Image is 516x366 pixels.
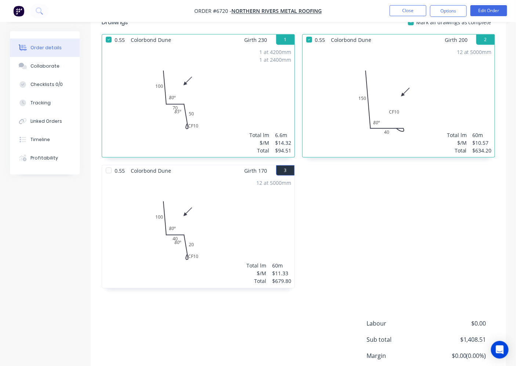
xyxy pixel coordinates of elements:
div: Collaborate [30,63,59,69]
div: Total lm [250,131,270,139]
span: Colorbond Dune [128,35,174,45]
button: Timeline [10,130,80,149]
div: $10.57 [473,139,492,147]
div: Timeline [30,136,50,143]
span: Girth 230 [245,35,267,45]
div: Total lm [447,131,467,139]
div: Total lm [247,262,267,270]
span: Labour [367,319,432,328]
div: 6.6m [275,131,292,139]
div: 1 at 4200mm [260,48,292,56]
div: $634.20 [473,147,492,154]
span: 0.55 [312,35,328,45]
button: Profitability [10,149,80,167]
button: Collaborate [10,57,80,75]
div: Profitability [30,155,58,161]
div: 010070CF105080º85º1 at 4200mm1 at 2400mmTotal lm$/MTotal6.6m$14.32$94.51 [102,45,295,157]
div: Drawings [102,18,128,27]
div: 1 at 2400mm [260,56,292,64]
span: 0.55 [112,165,128,176]
span: Colorbond Dune [128,165,174,176]
div: $94.51 [275,147,292,154]
div: Total [250,147,270,154]
div: 0150CF104080º12 at 5000mmTotal lm$/MTotal60m$10.57$634.20 [303,45,495,157]
button: Tracking [10,94,80,112]
button: Checklists 0/0 [10,75,80,94]
img: Factory [13,6,24,17]
div: $/M [250,139,270,147]
button: 1 [276,35,295,45]
div: Total [447,147,467,154]
span: $1,408.51 [432,335,486,344]
div: Order details [30,44,62,51]
div: Open Intercom Messenger [491,341,509,359]
span: Sub total [367,335,432,344]
div: 60m [473,131,492,139]
span: $0.00 [432,319,486,328]
div: $/M [447,139,467,147]
span: 0.55 [112,35,128,45]
span: Girth 170 [245,165,267,176]
div: 12 at 5000mm [457,48,492,56]
button: Order details [10,39,80,57]
span: Colorbond Dune [328,35,375,45]
div: $11.33 [273,270,292,277]
div: Checklists 0/0 [30,81,63,88]
button: Options [430,5,467,17]
div: $679.80 [273,277,292,285]
a: Northern Rivers Metal Roofing [231,8,322,15]
span: Margin [367,352,432,360]
div: $14.32 [275,139,292,147]
div: Total [247,277,267,285]
div: 60m [273,262,292,270]
div: 010040CF102080º80º12 at 5000mmTotal lm$/MTotal60m$11.33$679.80 [102,176,295,288]
button: 3 [276,165,295,176]
span: Girth 200 [445,35,468,45]
span: $0.00 ( 0.00 %) [432,352,486,360]
button: Close [390,5,426,16]
button: Edit Order [470,5,507,16]
button: Linked Orders [10,112,80,130]
div: Linked Orders [30,118,62,125]
div: $/M [247,270,267,277]
button: 2 [476,35,495,45]
span: Order #6720 - [194,8,231,15]
div: Tracking [30,100,51,106]
div: 12 at 5000mm [257,179,292,187]
span: Mark all drawings as complete [416,18,491,26]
